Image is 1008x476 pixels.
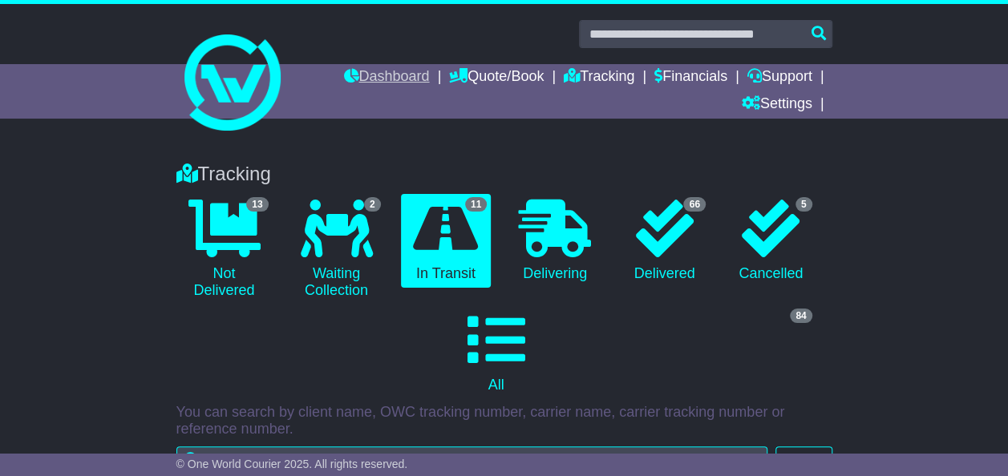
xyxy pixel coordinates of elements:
[747,64,812,91] a: Support
[176,458,408,470] span: © One World Courier 2025. All rights reserved.
[742,91,812,119] a: Settings
[343,64,429,91] a: Dashboard
[246,197,268,212] span: 13
[176,194,273,305] a: 13 Not Delivered
[683,197,705,212] span: 66
[619,194,710,288] a: 66 Delivered
[176,404,832,438] p: You can search by client name, OWC tracking number, carrier name, carrier tracking number or refe...
[168,163,840,186] div: Tracking
[726,194,816,288] a: 5 Cancelled
[401,194,492,288] a: 11 In Transit
[564,64,634,91] a: Tracking
[790,309,812,323] span: 84
[507,194,603,288] a: Delivering
[775,446,832,474] button: Search
[364,197,381,212] span: 2
[176,305,816,400] a: 84 All
[795,197,812,212] span: 5
[449,64,544,91] a: Quote/Book
[465,197,487,212] span: 11
[289,194,385,305] a: 2 Waiting Collection
[654,64,727,91] a: Financials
